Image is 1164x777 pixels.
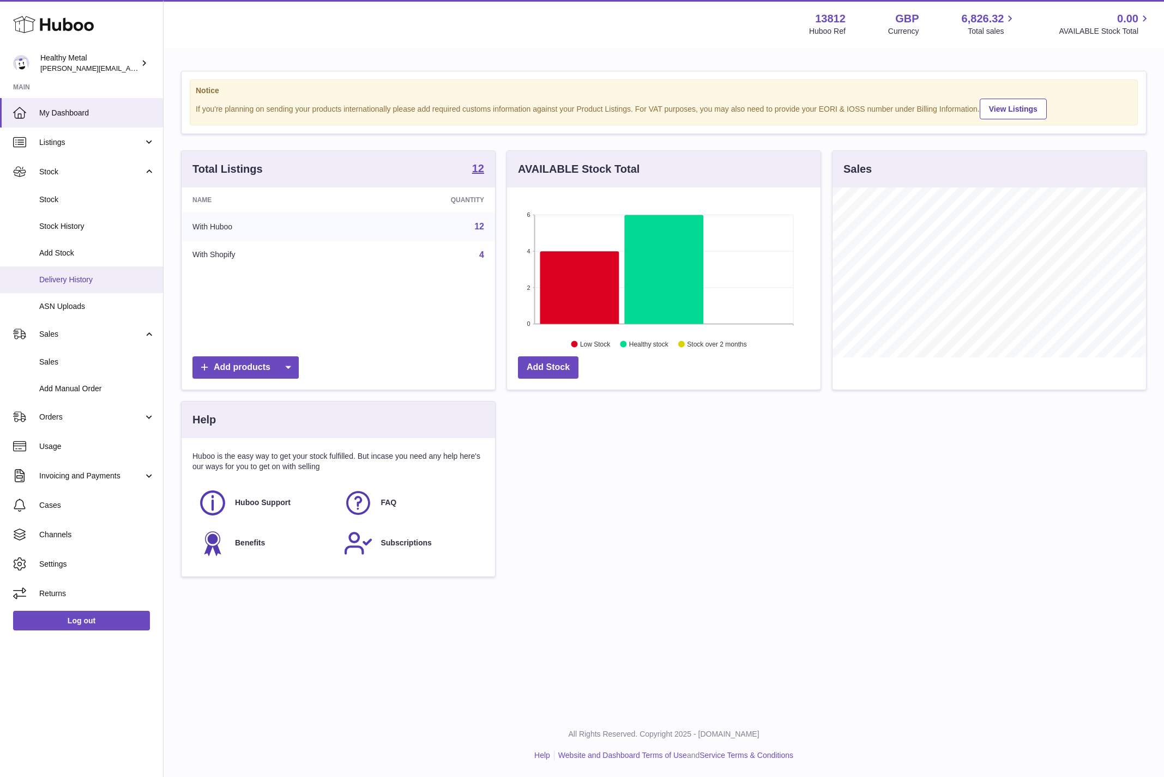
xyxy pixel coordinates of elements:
a: Service Terms & Conditions [699,751,793,760]
text: 0 [527,320,530,327]
a: Benefits [198,529,333,558]
span: [PERSON_NAME][EMAIL_ADDRESS][DOMAIN_NAME] [40,64,219,72]
a: FAQ [343,488,478,518]
div: Huboo Ref [809,26,846,37]
span: AVAILABLE Stock Total [1059,26,1151,37]
span: Huboo Support [235,497,291,508]
strong: GBP [895,11,919,26]
span: Invoicing and Payments [39,471,143,481]
h3: Help [192,412,216,427]
a: Help [534,751,550,760]
text: 6 [527,211,530,218]
a: 6,826.32 Total sales [962,11,1017,37]
span: Stock [39,195,155,205]
div: If you're planning on sending your products internationally please add required customs informati... [196,97,1132,119]
a: Huboo Support [198,488,333,518]
a: 4 [479,250,484,259]
th: Quantity [351,187,495,213]
img: jose@healthy-metal.com [13,55,29,71]
a: Add products [192,356,299,379]
span: Channels [39,530,155,540]
text: Healthy stock [629,341,669,348]
h3: Total Listings [192,162,263,177]
span: Total sales [968,26,1016,37]
span: Settings [39,559,155,569]
span: Add Stock [39,248,155,258]
strong: 12 [472,163,484,174]
p: All Rights Reserved. Copyright 2025 - [DOMAIN_NAME] [172,729,1155,739]
div: Healthy Metal [40,53,138,74]
span: Subscriptions [381,538,431,548]
a: Website and Dashboard Terms of Use [558,751,687,760]
a: 12 [472,163,484,176]
span: Orders [39,412,143,422]
span: ASN Uploads [39,301,155,312]
div: Currency [888,26,919,37]
span: Usage [39,441,155,452]
h3: Sales [843,162,872,177]
text: 2 [527,284,530,291]
h3: AVAILABLE Stock Total [518,162,640,177]
li: and [554,750,793,761]
span: Sales [39,357,155,367]
a: View Listings [980,99,1047,119]
span: Sales [39,329,143,339]
span: Cases [39,500,155,511]
a: Subscriptions [343,529,478,558]
a: 0.00 AVAILABLE Stock Total [1059,11,1151,37]
a: Log out [13,611,150,630]
th: Name [182,187,351,213]
text: Stock over 2 months [687,341,746,348]
text: Low Stock [580,341,611,348]
span: Delivery History [39,275,155,285]
td: With Shopify [182,241,351,269]
span: 0.00 [1117,11,1138,26]
span: FAQ [381,497,396,508]
span: My Dashboard [39,108,155,118]
span: 6,826.32 [962,11,1004,26]
span: Add Manual Order [39,384,155,394]
td: With Huboo [182,213,351,241]
span: Listings [39,137,143,148]
span: Returns [39,588,155,599]
strong: Notice [196,86,1132,96]
span: Benefits [235,538,265,548]
span: Stock [39,167,143,177]
a: Add Stock [518,356,578,379]
span: Stock History [39,221,155,232]
strong: 13812 [815,11,846,26]
p: Huboo is the easy way to get your stock fulfilled. But incase you need any help here's our ways f... [192,451,484,472]
text: 4 [527,248,530,254]
a: 12 [474,222,484,231]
